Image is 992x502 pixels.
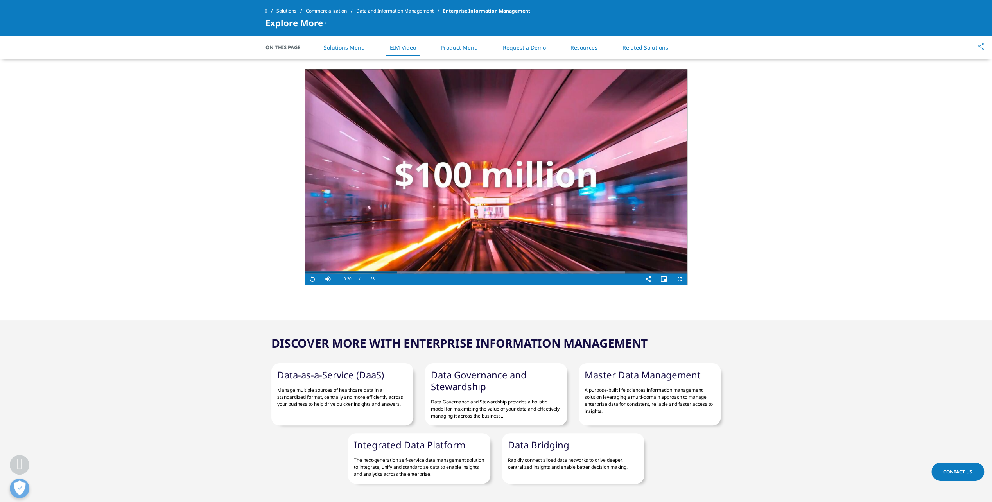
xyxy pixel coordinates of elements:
[503,44,546,51] a: Request a Demo
[10,479,29,498] button: Open Preferences
[390,44,416,51] a: EIM Video
[359,277,360,281] span: /
[305,271,687,273] div: Progress Bar
[277,368,384,381] a: Data-as-a-Service (DaaS)
[306,4,356,18] a: Commercialization
[672,273,687,285] button: Fullscreen
[356,4,443,18] a: Data and Information Management
[324,44,365,51] a: Solutions Menu
[320,273,336,285] button: Mute
[265,18,323,27] span: Explore More
[570,44,597,51] a: Resources
[265,43,309,51] span: On This Page
[640,273,656,285] button: Share
[305,273,320,285] button: Replay
[431,393,561,420] p: Data Governance and Stewardship provides a holistic model for maximizing the value of your data a...
[656,273,672,285] button: Picture-in-Picture
[443,4,530,18] span: Enterprise Information Management
[931,463,984,481] a: Contact Us
[305,69,687,285] video-js: Video Player
[441,44,478,51] a: Product Menu
[271,335,648,351] h2: DISCOVER MORE WITH ENTERPRISE INFORMATION MANAGEMENT
[508,451,638,471] p: Rapidly connect siloed data networks to drive deeper, centralized insights and enable better deci...
[585,381,715,415] p: A purpose-built life sciences information management solution leveraging a multi-domain approach ...
[943,468,972,475] span: Contact Us
[367,273,374,285] span: 1:23
[277,381,407,408] p: Manage multiple sources of healthcare data in a standardized format, centrally and more efficient...
[354,438,465,451] a: Integrated Data Platform
[585,368,701,381] a: Master Data Management
[276,4,306,18] a: Solutions
[508,438,569,451] a: Data Bridging
[431,368,527,393] a: Data Governance and Stewardship
[344,273,351,285] span: 0:20
[354,451,484,478] p: The next-generation self-service data management solution to integrate, unify and standardize dat...
[622,44,668,51] a: Related Solutions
